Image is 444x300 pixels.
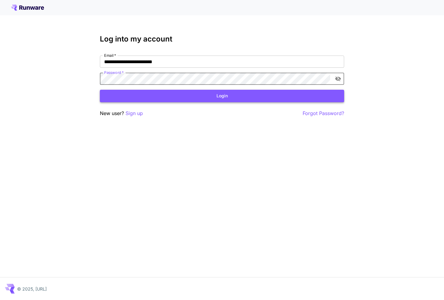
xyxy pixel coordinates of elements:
[100,35,344,43] h3: Log into my account
[303,110,344,117] button: Forgot Password?
[104,53,116,58] label: Email
[104,70,124,75] label: Password
[17,286,47,292] p: © 2025, [URL]
[100,110,143,117] p: New user?
[333,73,344,84] button: toggle password visibility
[126,110,143,117] button: Sign up
[100,90,344,102] button: Login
